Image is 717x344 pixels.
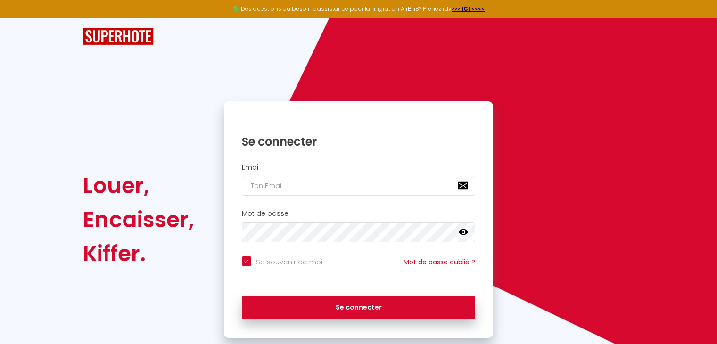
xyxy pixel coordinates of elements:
[242,164,476,172] h2: Email
[242,210,476,218] h2: Mot de passe
[242,176,476,196] input: Ton Email
[83,203,194,237] div: Encaisser,
[83,169,194,203] div: Louer,
[452,5,485,13] a: >>> ICI <<<<
[404,257,475,267] a: Mot de passe oublié ?
[242,134,476,149] h1: Se connecter
[83,28,154,45] img: SuperHote logo
[83,237,194,270] div: Kiffer.
[242,296,476,319] button: Se connecter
